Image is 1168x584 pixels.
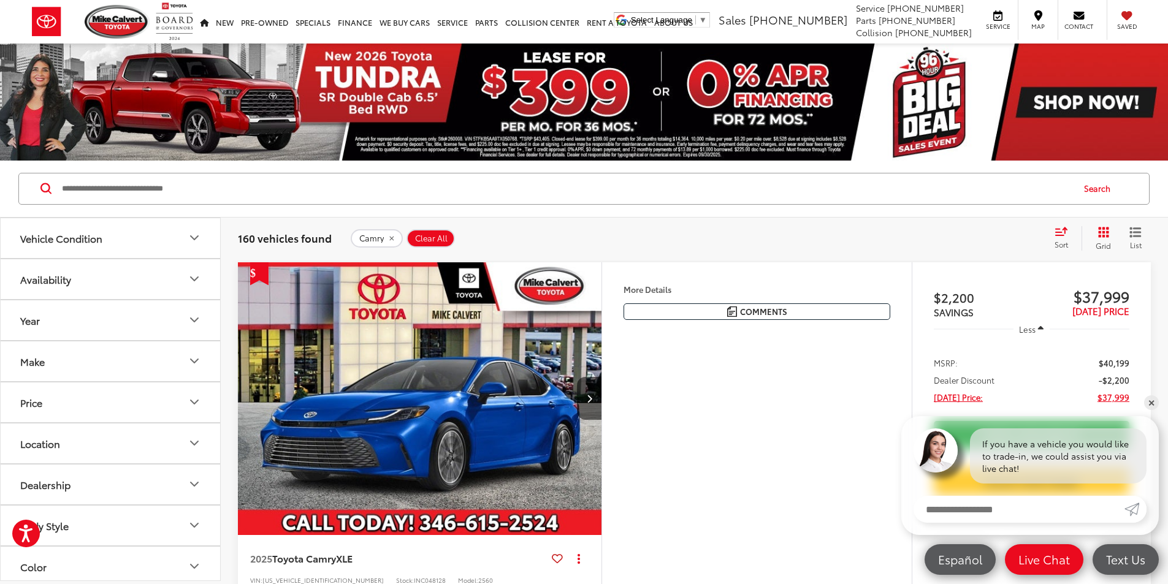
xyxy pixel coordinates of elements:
[250,551,272,565] span: 2025
[932,552,988,567] span: Español
[934,305,974,319] span: SAVINGS
[1093,544,1159,575] a: Text Us
[1013,318,1050,340] button: Less
[856,14,876,26] span: Parts
[187,313,202,327] div: Year
[719,12,746,28] span: Sales
[250,262,269,286] span: Get Price Drop Alert
[20,314,40,326] div: Year
[1072,173,1128,204] button: Search
[578,553,580,563] span: dropdown dots
[237,262,603,536] img: 2025 Toyota Camry XLE
[187,354,202,368] div: Make
[624,303,890,320] button: Comments
[1,382,221,422] button: PricePrice
[20,232,102,244] div: Vehicle Condition
[1113,22,1140,31] span: Saved
[1097,391,1129,403] span: $37,999
[1129,240,1142,250] span: List
[20,479,71,490] div: Dealership
[359,233,384,243] span: Camry
[250,552,547,565] a: 2025Toyota CamryXLE
[351,229,403,248] button: remove Camry
[856,2,885,14] span: Service
[1,300,221,340] button: YearYear
[1012,552,1076,567] span: Live Chat
[1124,496,1147,523] a: Submit
[85,5,150,39] img: Mike Calvert Toyota
[1082,226,1120,251] button: Grid View
[749,12,847,28] span: [PHONE_NUMBER]
[187,395,202,409] div: Price
[238,230,332,245] span: 160 vehicles found
[914,496,1124,523] input: Enter your message
[727,306,737,317] img: Comments
[914,428,958,472] img: Agent profile photo
[187,477,202,491] div: Dealership
[1120,226,1151,251] button: List View
[272,551,336,565] span: Toyota Camry
[1,259,221,299] button: AvailabilityAvailability
[1,423,221,463] button: LocationLocation
[925,544,996,575] a: Español
[699,15,707,25] span: ▼
[20,355,45,367] div: Make
[934,391,983,403] span: [DATE] Price:
[895,26,972,39] span: [PHONE_NUMBER]
[1019,324,1036,335] span: Less
[577,377,601,420] button: Next image
[1096,240,1111,251] span: Grid
[879,14,955,26] span: [PHONE_NUMBER]
[20,438,60,449] div: Location
[1,465,221,504] button: DealershipDealership
[1100,552,1151,567] span: Text Us
[187,559,202,574] div: Color
[934,288,1032,306] span: $2,200
[856,26,893,39] span: Collision
[970,428,1147,484] div: If you have a vehicle you would like to trade-in, we could assist you via live chat!
[187,436,202,450] div: Location
[1,218,221,258] button: Vehicle ConditionVehicle Condition
[1005,544,1083,575] a: Live Chat
[187,271,202,286] div: Availability
[237,262,603,536] a: 2025 Toyota Camry XLE2025 Toyota Camry XLE2025 Toyota Camry XLE2025 Toyota Camry XLE
[1072,304,1129,317] span: [DATE] PRICE
[568,547,589,569] button: Actions
[20,520,69,531] div: Body Style
[934,357,958,369] span: MSRP:
[237,262,603,536] div: 2025 Toyota Camry XLE 0
[1,506,221,545] button: Body StyleBody Style
[336,551,353,565] span: XLE
[20,396,42,408] div: Price
[887,2,964,14] span: [PHONE_NUMBER]
[740,306,787,317] span: Comments
[934,374,994,386] span: Dealer Discount
[1064,22,1093,31] span: Contact
[1025,22,1052,31] span: Map
[1055,239,1068,249] span: Sort
[20,561,47,572] div: Color
[624,285,890,294] h4: More Details
[1048,226,1082,251] button: Select sort value
[1099,357,1129,369] span: $40,199
[187,518,202,533] div: Body Style
[407,229,455,248] button: Clear All
[1,341,221,381] button: MakeMake
[61,174,1072,203] input: Search by Make, Model, or Keyword
[1099,374,1129,386] span: -$2,200
[187,230,202,245] div: Vehicle Condition
[20,273,71,285] div: Availability
[984,22,1012,31] span: Service
[415,233,448,243] span: Clear All
[1031,287,1129,305] span: $37,999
